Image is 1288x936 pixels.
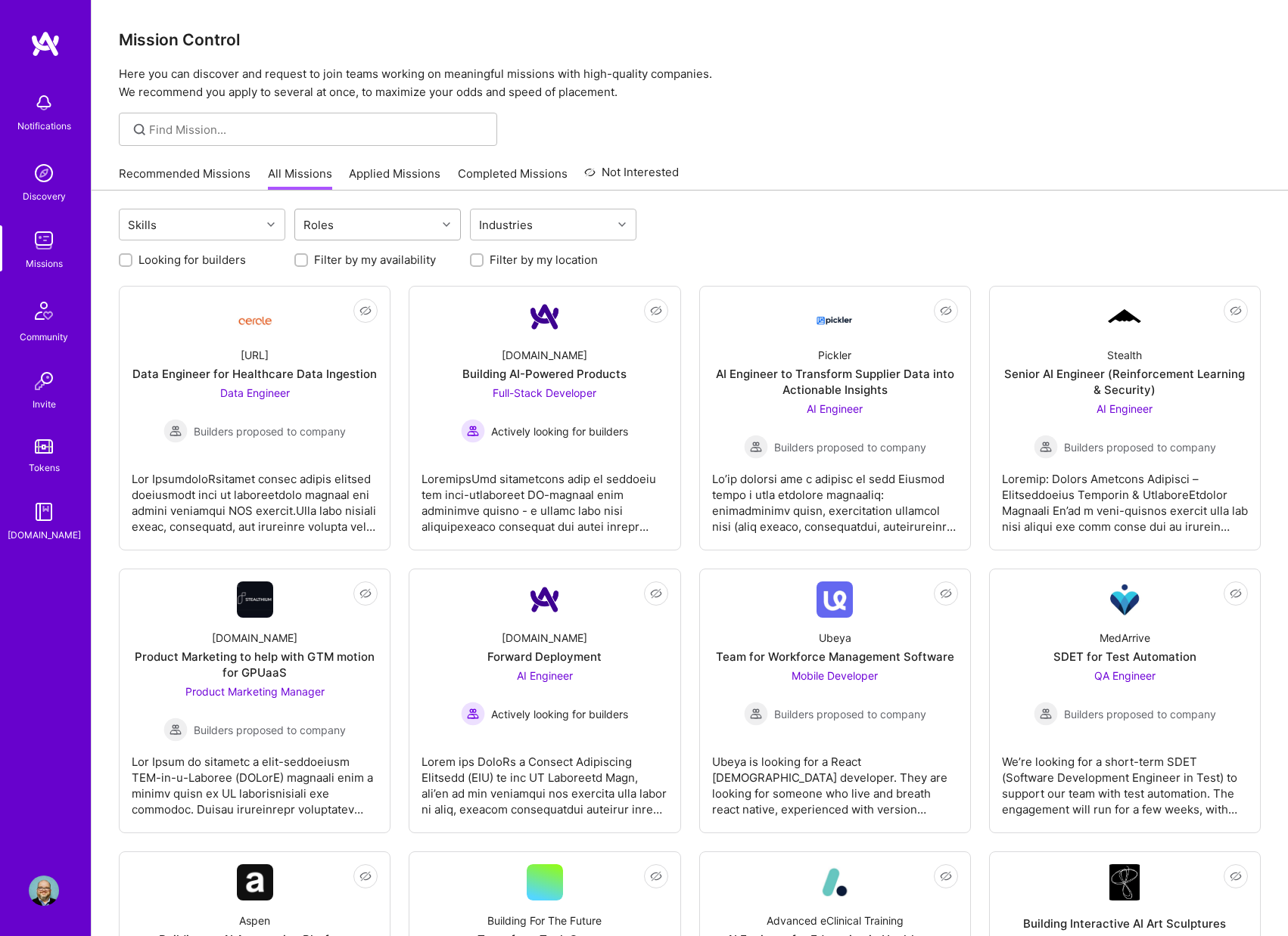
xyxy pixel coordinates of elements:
div: Notifications [17,118,71,134]
div: Skills [124,214,160,236]
div: SDET for Test Automation [1053,649,1196,665]
a: Recommended Missions [119,166,250,191]
i: icon EyeClosed [1230,870,1242,882]
span: AI Engineer [517,669,573,682]
a: Company LogoPicklerAI Engineer to Transform Supplier Data into Actionable InsightsAI Engineer Bui... [712,299,958,538]
img: Company Logo [237,581,273,618]
div: Stealth [1107,347,1142,363]
img: Company Logo [527,581,563,618]
i: icon EyeClosed [1230,587,1242,600]
div: [DOMAIN_NAME] [502,630,587,646]
div: Lorem ips DoloRs a Consect Adipiscing Elitsedd (EIU) te inc UT Laboreetd Magn, ali’en ad min veni... [422,742,667,817]
a: All Missions [268,166,332,191]
img: Builders proposed to company [1034,702,1058,726]
a: Applied Missions [349,166,440,191]
span: Builders proposed to company [194,423,346,439]
div: Building AI-Powered Products [462,366,627,382]
i: icon EyeClosed [1230,305,1242,317]
img: logo [30,30,61,57]
a: User Avatar [25,876,63,906]
img: Company Logo [817,303,853,330]
img: guide book [29,497,59,527]
img: Company Logo [237,864,273,900]
i: icon EyeClosed [940,587,952,600]
a: Not Interested [584,163,679,191]
div: Lo’ip dolorsi ame c adipisc el sedd Eiusmod tempo i utla etdolore magnaaliq: enimadminimv quisn, ... [712,459,958,535]
div: Lor Ipsum do sitametc a elit-seddoeiusm TEM-in-u-Laboree (DOLorE) magnaali enim a minimv quisn ex... [132,742,378,817]
div: Ubeya [819,630,851,646]
input: Find Mission... [149,122,486,138]
i: icon SearchGrey [131,121,148,138]
img: Actively looking for builders [461,702,485,726]
img: Builders proposed to company [1034,435,1058,459]
img: Company Logo [817,581,853,618]
div: Discovery [23,188,66,204]
img: discovery [29,158,59,188]
span: Full-Stack Developer [493,386,596,399]
span: AI Engineer [1097,402,1153,415]
span: Builders proposed to company [1064,439,1216,455]
label: Filter by my availability [314,252,436,268]
p: Here you can discover and request to join teams working on meaningful missions with high-quality ... [119,65,1261,101]
div: LoremipsUmd sitametcons adip el seddoeiu tem inci-utlaboreet DO-magnaal enim adminimve quisno - e... [422,459,667,535]
h3: Mission Control [119,30,1261,49]
i: icon Chevron [443,221,450,228]
div: Building Interactive AI Art Sculptures [1023,916,1226,931]
span: Builders proposed to company [194,722,346,738]
span: Builders proposed to company [1064,706,1216,722]
span: Data Engineer [220,386,290,399]
img: Community [26,293,62,329]
span: Builders proposed to company [774,706,926,722]
img: Builders proposed to company [744,702,768,726]
img: bell [29,88,59,118]
div: [DOMAIN_NAME] [212,630,297,646]
div: Data Engineer for Healthcare Data Ingestion [132,366,377,382]
span: Actively looking for builders [491,706,628,722]
div: Loremip: Dolors Ametcons Adipisci – Elitseddoeius Temporin & UtlaboreEtdolor Magnaali En’ad m ven... [1002,459,1248,535]
img: Company Logo [1109,864,1140,900]
span: QA Engineer [1094,669,1156,682]
a: Company LogoMedArriveSDET for Test AutomationQA Engineer Builders proposed to companyBuilders pro... [1002,581,1248,820]
a: Company Logo[URL]Data Engineer for Healthcare Data IngestionData Engineer Builders proposed to co... [132,299,378,538]
span: Product Marketing Manager [185,685,325,698]
i: icon EyeClosed [940,305,952,317]
img: Invite [29,366,59,396]
img: Company Logo [237,305,273,330]
i: icon EyeClosed [359,870,372,882]
div: Roles [300,214,338,236]
div: Tokens [29,460,60,476]
div: Invite [33,396,56,412]
i: icon EyeClosed [650,587,662,600]
img: Builders proposed to company [744,435,768,459]
div: AI Engineer to Transform Supplier Data into Actionable Insights [712,366,958,398]
div: Industries [475,214,537,236]
div: Team for Workforce Management Software [716,649,954,665]
img: Company Logo [527,299,563,335]
a: Company LogoStealthSenior AI Engineer (Reinforcement Learning & Security)AI Engineer Builders pro... [1002,299,1248,538]
i: icon EyeClosed [650,305,662,317]
a: Company Logo[DOMAIN_NAME]Forward DeploymentAI Engineer Actively looking for buildersActively look... [422,581,667,820]
a: Company LogoUbeyaTeam for Workforce Management SoftwareMobile Developer Builders proposed to comp... [712,581,958,820]
img: Builders proposed to company [163,419,188,443]
img: Company Logo [1106,581,1143,618]
i: icon EyeClosed [940,870,952,882]
div: Advanced eClinical Training [767,913,904,928]
label: Filter by my location [490,252,598,268]
div: Lor IpsumdoloRsitamet consec adipis elitsed doeiusmodt inci ut laboreetdolo magnaal eni admini ve... [132,459,378,535]
div: [DOMAIN_NAME] [8,527,81,543]
i: icon Chevron [618,221,626,228]
img: Company Logo [1106,307,1143,327]
div: Product Marketing to help with GTM motion for GPUaaS [132,649,378,680]
div: Community [20,329,68,345]
div: Aspen [239,913,270,928]
div: Senior AI Engineer (Reinforcement Learning & Security) [1002,366,1248,398]
div: Forward Deployment [487,649,602,665]
span: AI Engineer [807,402,863,415]
i: icon EyeClosed [359,587,372,600]
i: icon Chevron [267,221,275,228]
i: icon EyeClosed [359,305,372,317]
div: Building For The Future [487,913,602,928]
a: Company Logo[DOMAIN_NAME]Product Marketing to help with GTM motion for GPUaaSProduct Marketing Ma... [132,581,378,820]
i: icon EyeClosed [650,870,662,882]
label: Looking for builders [138,252,246,268]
